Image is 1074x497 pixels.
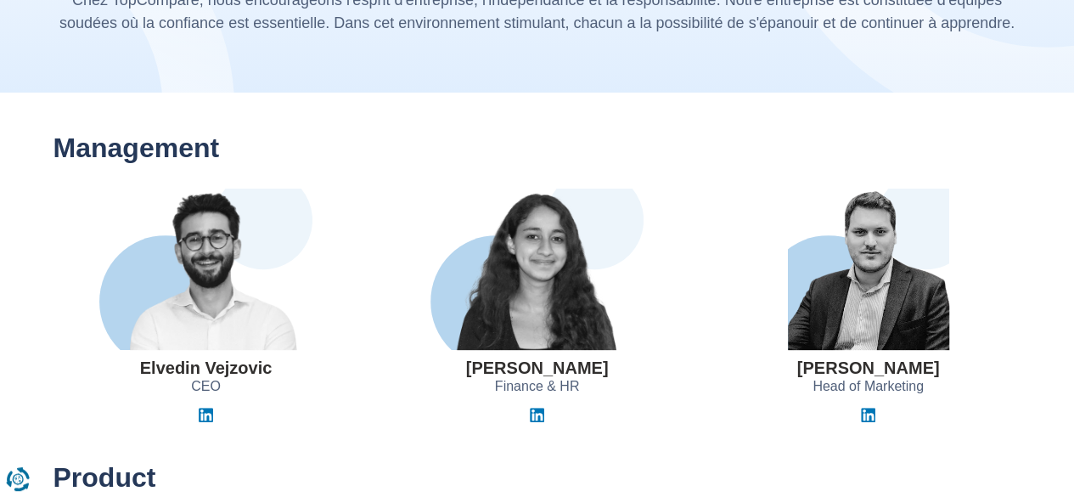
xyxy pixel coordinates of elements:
img: Jihane El Khyari [430,189,644,350]
h3: [PERSON_NAME] [466,359,609,377]
span: CEO [191,377,221,397]
img: Linkedin Elvedin Vejzovic [199,408,213,422]
span: Finance & HR [495,377,580,397]
span: Head of Marketing [813,377,924,397]
h3: Elvedin Vejzovic [140,359,273,377]
h3: [PERSON_NAME] [797,359,940,377]
img: Linkedin Guillaume Georges [861,408,875,422]
h2: Product [53,463,1021,493]
img: Linkedin Jihane El Khyari [530,408,544,422]
img: Elvedin Vejzovic [97,189,314,350]
img: Guillaume Georges [788,189,949,350]
h2: Management [53,133,1021,163]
